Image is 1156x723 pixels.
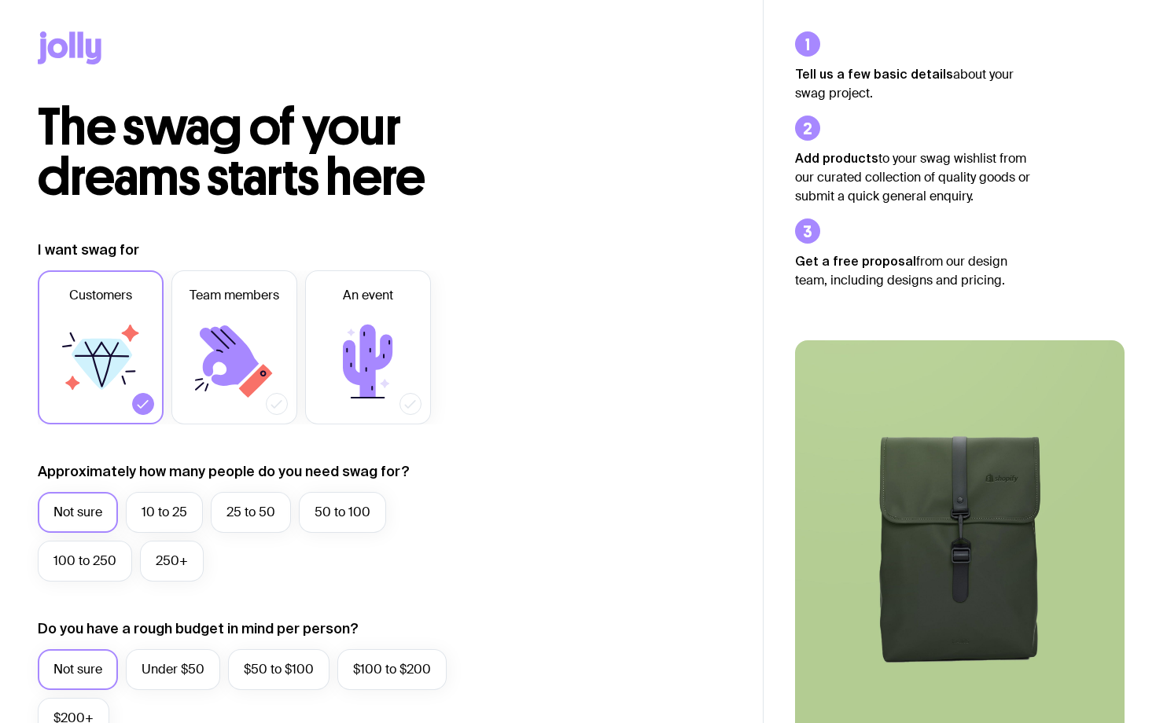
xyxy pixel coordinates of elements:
span: The swag of your dreams starts here [38,96,425,208]
strong: Add products [795,151,878,165]
label: Approximately how many people do you need swag for? [38,462,410,481]
label: 100 to 250 [38,541,132,582]
label: Not sure [38,492,118,533]
label: Not sure [38,649,118,690]
span: Customers [69,286,132,305]
label: 10 to 25 [126,492,203,533]
span: An event [343,286,393,305]
span: Team members [190,286,279,305]
label: 250+ [140,541,204,582]
label: Do you have a rough budget in mind per person? [38,619,359,638]
strong: Get a free proposal [795,254,916,268]
p: to your swag wishlist from our curated collection of quality goods or submit a quick general enqu... [795,149,1031,206]
strong: Tell us a few basic details [795,67,953,81]
label: $50 to $100 [228,649,329,690]
p: about your swag project. [795,64,1031,103]
p: from our design team, including designs and pricing. [795,251,1031,290]
label: $100 to $200 [337,649,447,690]
label: 50 to 100 [299,492,386,533]
label: 25 to 50 [211,492,291,533]
label: Under $50 [126,649,220,690]
label: I want swag for [38,240,139,259]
